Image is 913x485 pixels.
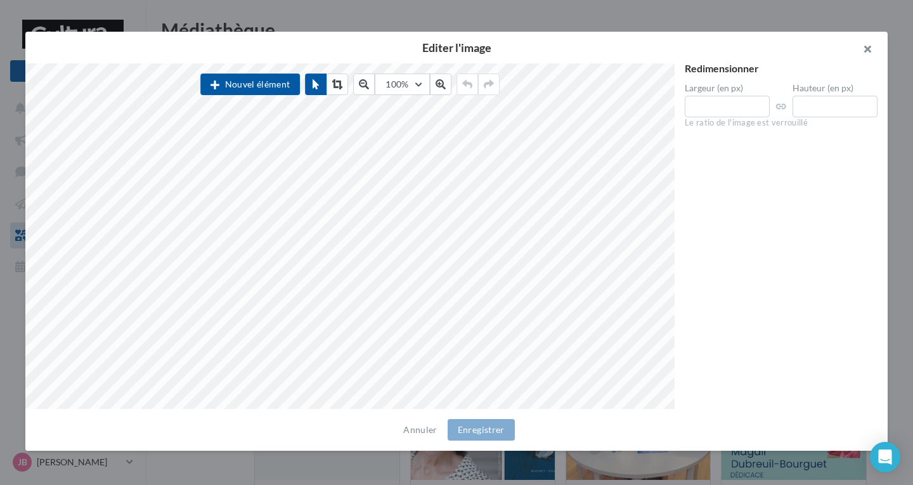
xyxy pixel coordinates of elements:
[685,84,770,93] label: Largeur (en px)
[46,42,867,53] h2: Editer l'image
[448,419,515,441] button: Enregistrer
[375,74,429,95] button: 100%
[685,117,877,129] div: Le ratio de l'image est verrouillé
[685,63,877,74] div: Redimensionner
[793,84,877,93] label: Hauteur (en px)
[398,422,442,437] button: Annuler
[200,74,300,95] button: Nouvel élément
[870,442,900,472] div: Open Intercom Messenger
